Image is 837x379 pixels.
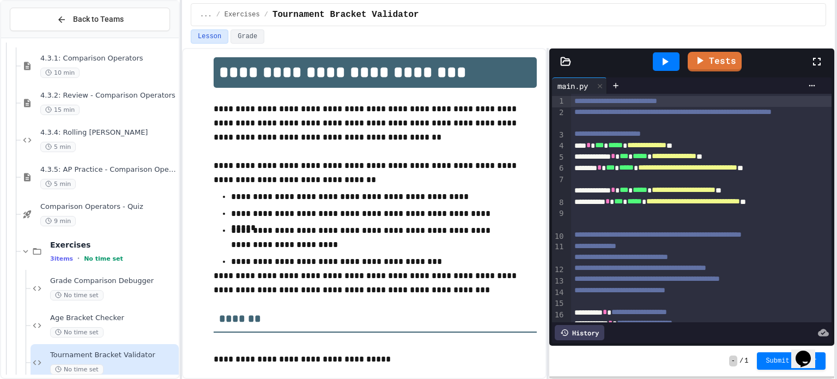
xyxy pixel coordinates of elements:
[40,54,177,63] span: 4.3.1: Comparison Operators
[73,14,124,25] span: Back to Teams
[40,128,177,137] span: 4.3.4: Rolling [PERSON_NAME]
[40,202,177,212] span: Comparison Operators - Quiz
[50,276,177,286] span: Grade Comparison Debugger
[40,91,177,100] span: 4.3.2: Review - Comparison Operators
[50,255,73,262] span: 3 items
[552,163,566,175] div: 6
[40,179,76,189] span: 5 min
[552,321,566,332] div: 17
[40,105,80,115] span: 15 min
[552,175,566,197] div: 7
[552,77,607,94] div: main.py
[552,298,566,310] div: 15
[552,208,566,231] div: 9
[552,130,566,141] div: 3
[688,52,742,71] a: Tests
[50,327,104,338] span: No time set
[555,325,604,340] div: History
[231,29,264,44] button: Grade
[50,364,104,375] span: No time set
[552,80,593,92] div: main.py
[552,264,566,276] div: 12
[50,290,104,300] span: No time set
[552,276,566,287] div: 13
[739,357,743,365] span: /
[552,231,566,242] div: 10
[757,352,826,370] button: Submit Answer
[552,197,566,209] div: 8
[40,165,177,175] span: 4.3.5: AP Practice - Comparison Operators
[791,335,826,368] iframe: chat widget
[729,356,737,366] span: -
[552,96,566,107] div: 1
[552,107,566,130] div: 2
[552,152,566,164] div: 5
[50,314,177,323] span: Age Bracket Checker
[552,287,566,299] div: 14
[10,8,170,31] button: Back to Teams
[40,142,76,152] span: 5 min
[272,8,419,21] span: Tournament Bracket Validator
[264,10,268,19] span: /
[766,357,817,365] span: Submit Answer
[552,310,566,321] div: 16
[216,10,220,19] span: /
[40,68,80,78] span: 10 min
[552,242,566,264] div: 11
[40,216,76,226] span: 9 min
[84,255,123,262] span: No time set
[552,141,566,152] div: 4
[77,254,80,263] span: •
[50,240,177,250] span: Exercises
[225,10,260,19] span: Exercises
[744,357,748,365] span: 1
[191,29,228,44] button: Lesson
[200,10,212,19] span: ...
[50,351,177,360] span: Tournament Bracket Validator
